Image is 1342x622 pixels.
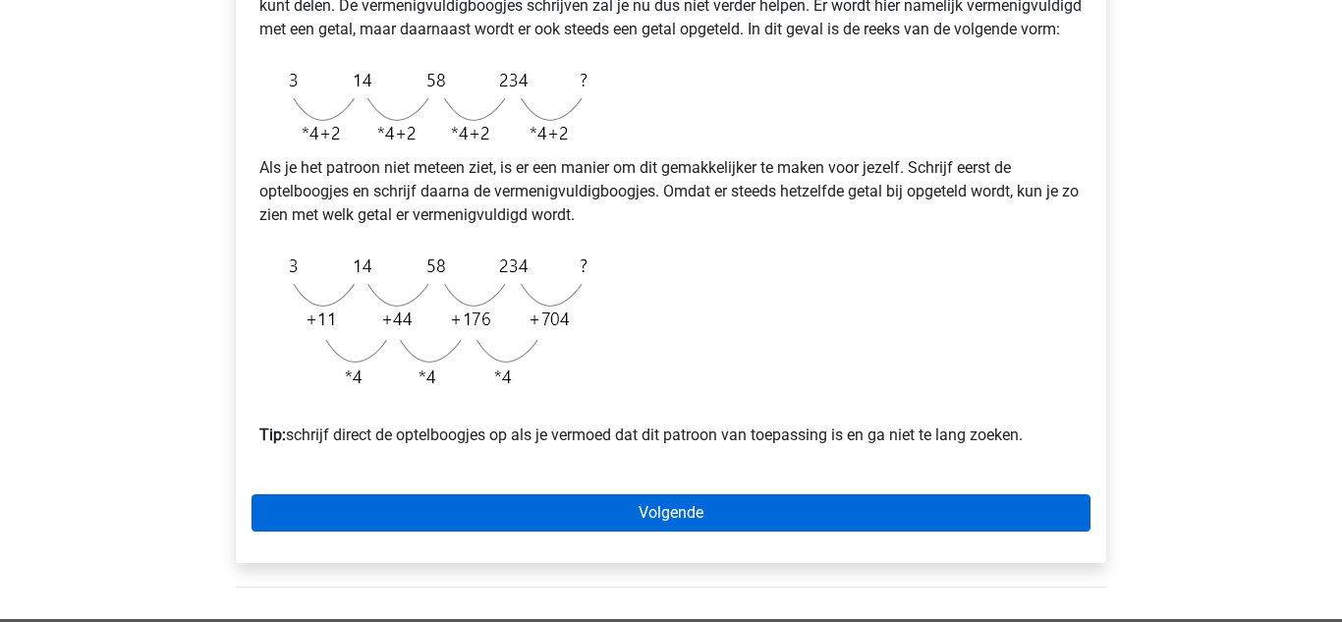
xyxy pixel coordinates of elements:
[259,57,597,156] img: Exponential_Example_2_2.png
[259,243,597,400] img: Exponential_Example_2_3.png
[259,425,286,444] b: Tip:
[259,156,1083,227] p: Als je het patroon niet meteen ziet, is er een manier om dit gemakkelijker te maken voor jezelf. ...
[252,494,1090,532] a: Volgende
[259,400,1083,447] p: schrijf direct de optelboogjes op als je vermoed dat dit patroon van toepassing is en ga niet te ...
